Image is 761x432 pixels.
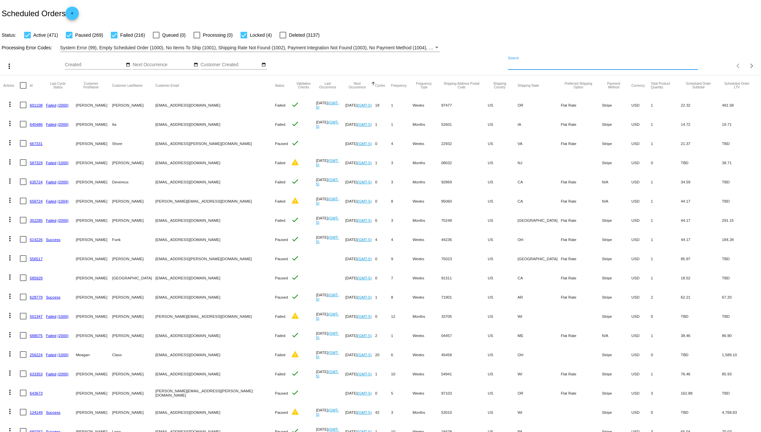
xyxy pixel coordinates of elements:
[561,211,602,230] mat-cell: Flat Rate
[375,307,391,326] mat-cell: 0
[651,191,681,211] mat-cell: 1
[651,287,681,307] mat-cell: 2
[316,307,345,326] mat-cell: [DATE]
[517,268,561,287] mat-cell: CA
[561,268,602,287] mat-cell: Flat Rate
[375,230,391,249] mat-cell: 4
[316,115,345,134] mat-cell: [DATE]
[413,211,441,230] mat-cell: Months
[345,134,375,153] mat-cell: [DATE]
[156,307,275,326] mat-cell: [PERSON_NAME][EMAIL_ADDRESS][DOMAIN_NAME]
[112,268,156,287] mat-cell: [GEOGRAPHIC_DATA]
[156,230,275,249] mat-cell: [EMAIL_ADDRESS][DOMAIN_NAME]
[441,191,488,211] mat-cell: 95060
[631,249,651,268] mat-cell: USD
[651,249,681,268] mat-cell: 1
[413,172,441,191] mat-cell: Months
[6,235,14,243] mat-icon: more_vert
[517,211,561,230] mat-cell: [GEOGRAPHIC_DATA]
[488,287,517,307] mat-cell: US
[651,153,681,172] mat-cell: 0
[681,211,722,230] mat-cell: 44.17
[602,249,631,268] mat-cell: Stripe
[316,287,345,307] mat-cell: [DATE]
[681,230,722,249] mat-cell: 44.17
[441,326,488,345] mat-cell: 04457
[345,95,375,115] mat-cell: [DATE]
[631,268,651,287] mat-cell: USD
[488,249,517,268] mat-cell: US
[112,287,156,307] mat-cell: [PERSON_NAME]
[316,158,339,167] a: (GMT-5)
[651,211,681,230] mat-cell: 1
[156,249,275,268] mat-cell: [EMAIL_ADDRESS][PERSON_NAME][DOMAIN_NAME]
[30,122,43,126] a: 645486
[561,115,602,134] mat-cell: Flat Rate
[602,82,625,89] button: Change sorting for PaymentMethod.Type
[602,230,631,249] mat-cell: Stripe
[413,153,441,172] mat-cell: Months
[58,161,69,165] a: (1000)
[681,191,722,211] mat-cell: 44.17
[391,134,413,153] mat-cell: 4
[681,172,722,191] mat-cell: 34.59
[413,134,441,153] mat-cell: Weeks
[58,103,69,107] a: (2000)
[6,177,14,185] mat-icon: more_vert
[65,62,124,68] input: Created
[316,211,345,230] mat-cell: [DATE]
[316,216,339,224] a: (GMT-5)
[517,83,539,87] button: Change sorting for ShippingState
[133,62,192,68] input: Next Occurrence
[391,172,413,191] mat-cell: 3
[375,326,391,345] mat-cell: 2
[46,122,57,126] a: Failed
[112,230,156,249] mat-cell: Funk
[631,134,651,153] mat-cell: USD
[602,153,631,172] mat-cell: Stripe
[30,199,43,203] a: 658724
[58,314,69,318] a: (1000)
[722,287,758,307] mat-cell: 67.20
[488,307,517,326] mat-cell: US
[631,115,651,134] mat-cell: USD
[316,191,345,211] mat-cell: [DATE]
[357,295,372,299] a: (GMT-5)
[76,153,112,172] mat-cell: [PERSON_NAME]
[76,268,112,287] mat-cell: [PERSON_NAME]
[5,62,13,70] mat-icon: more_vert
[316,235,339,244] a: (GMT-5)
[413,191,441,211] mat-cell: Weeks
[46,82,70,89] button: Change sorting for LastProcessingCycleId
[517,191,561,211] mat-cell: CA
[112,134,156,153] mat-cell: Shore
[651,115,681,134] mat-cell: 1
[201,62,260,68] input: Customer Created
[722,115,758,134] mat-cell: 19.71
[631,307,651,326] mat-cell: USD
[156,211,275,230] mat-cell: [EMAIL_ADDRESS][DOMAIN_NAME]
[46,295,61,299] a: Success
[316,120,339,128] a: (GMT-5)
[441,268,488,287] mat-cell: 91311
[488,211,517,230] mat-cell: US
[76,134,112,153] mat-cell: [PERSON_NAME]
[375,172,391,191] mat-cell: 0
[46,237,61,242] a: Success
[345,211,375,230] mat-cell: [DATE]
[391,307,413,326] mat-cell: 12
[631,153,651,172] mat-cell: USD
[681,249,722,268] mat-cell: 85.97
[602,287,631,307] mat-cell: Stripe
[6,120,14,127] mat-icon: more_vert
[722,191,758,211] mat-cell: TBD
[357,314,372,318] a: (GMT-5)
[441,95,488,115] mat-cell: 97477
[112,191,156,211] mat-cell: [PERSON_NAME]
[316,293,339,301] a: (GMT-5)
[316,197,339,205] a: (GMT-5)
[488,134,517,153] mat-cell: US
[46,103,57,107] a: Failed
[441,307,488,326] mat-cell: 33705
[58,199,69,203] a: (1004)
